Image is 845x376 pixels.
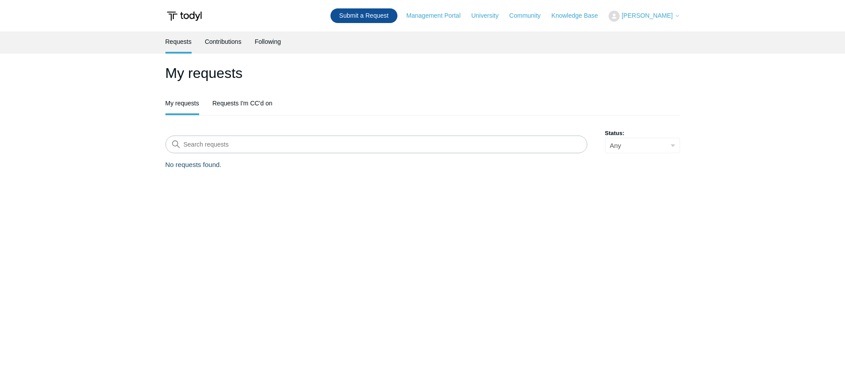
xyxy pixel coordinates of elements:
button: [PERSON_NAME] [609,11,680,22]
img: Todyl Support Center Help Center home page [165,8,203,24]
a: Contributions [205,31,242,52]
a: Management Portal [406,11,469,20]
a: Following [255,31,281,52]
a: Requests [165,31,192,52]
p: No requests found. [165,160,680,170]
input: Search requests [165,136,587,153]
span: [PERSON_NAME] [621,12,672,19]
a: Knowledge Base [551,11,607,20]
label: Status: [605,129,680,138]
a: My requests [165,93,199,113]
h1: My requests [165,62,680,84]
a: University [471,11,507,20]
a: Community [509,11,550,20]
a: Submit a Request [330,8,397,23]
a: Requests I'm CC'd on [212,93,272,113]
